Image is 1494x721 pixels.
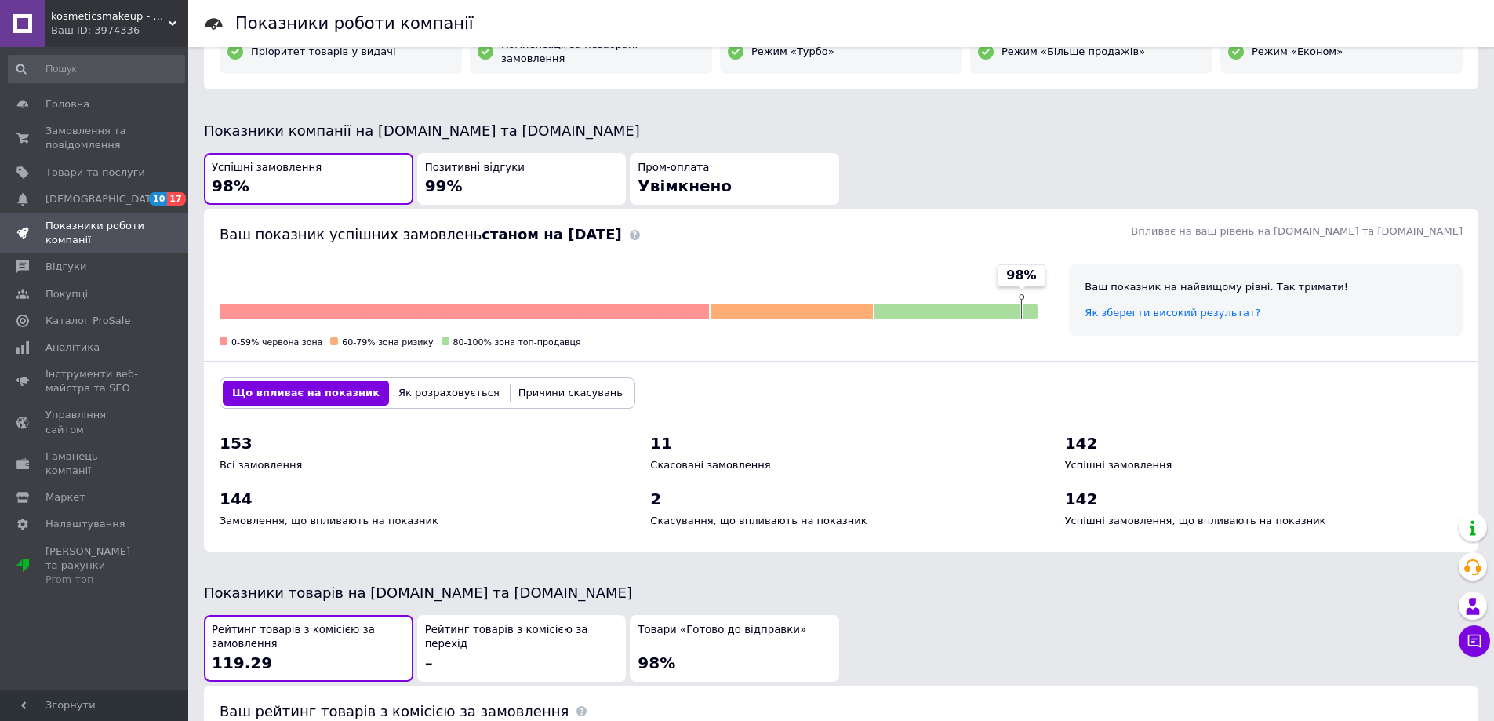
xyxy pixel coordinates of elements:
span: – [425,654,433,672]
span: Показники товарів на [DOMAIN_NAME] та [DOMAIN_NAME] [204,584,632,601]
span: kosmeticsmakeup - оригінальні засоби за приємними цінами [51,9,169,24]
span: Успішні замовлення [1065,459,1172,471]
span: Інструменти веб-майстра та SEO [45,367,145,395]
span: Успішні замовлення, що впливають на показник [1065,515,1326,526]
b: станом на [DATE] [482,226,621,242]
button: Пром-оплатаУвімкнено [630,153,839,206]
span: 142 [1065,490,1098,508]
span: 98% [638,654,675,672]
span: Скасування, що впливають на показник [650,515,867,526]
a: Як зберегти високий результат? [1085,307,1260,319]
span: 80-100% зона топ-продавця [453,337,581,348]
span: [DEMOGRAPHIC_DATA] [45,192,162,206]
span: Увімкнено [638,177,732,195]
span: Головна [45,97,89,111]
span: Рейтинг товарів з комісією за замовлення [212,623,405,652]
span: Скасовані замовлення [650,459,770,471]
button: Товари «Готово до відправки»98% [630,615,839,682]
span: Товари «Готово до відправки» [638,623,806,638]
span: Показники компанії на [DOMAIN_NAME] та [DOMAIN_NAME] [204,122,640,139]
span: 10 [149,192,167,206]
button: Рейтинг товарів з комісією за перехід– [417,615,627,682]
span: Аналітика [45,340,100,355]
span: Режим «Більше продажів» [1001,45,1145,59]
span: Пром-оплата [638,161,709,176]
span: 153 [220,434,253,453]
span: 119.29 [212,654,272,672]
span: Показники роботи компанії [45,219,145,247]
span: Режим «Економ» [1252,45,1343,59]
button: Причини скасувань [509,381,632,406]
span: Гаманець компанії [45,450,145,478]
span: Каталог ProSale [45,314,130,328]
button: Що впливає на показник [223,381,389,406]
span: Ваш показник успішних замовлень [220,226,622,242]
span: Успішні замовлення [212,161,322,176]
button: Рейтинг товарів з комісією за замовлення119.29 [204,615,413,682]
div: Ваш ID: 3974336 [51,24,188,38]
button: Чат з покупцем [1459,625,1490,657]
span: Рейтинг товарів з комісією за перехід [425,623,619,652]
span: Режим «Турбо» [751,45,834,59]
span: 17 [167,192,185,206]
span: 144 [220,490,253,508]
button: Успішні замовлення98% [204,153,413,206]
span: Всі замовлення [220,459,302,471]
span: [PERSON_NAME] та рахунки [45,544,145,588]
span: Пріоритет товарів у видачі [251,45,396,59]
span: Компенсації за незабрані замовлення [501,38,704,66]
h1: Показники роботи компанії [235,14,474,33]
span: Товари та послуги [45,166,145,180]
span: Замовлення, що впливають на показник [220,515,438,526]
div: Ваш показник на найвищому рівні. Так тримати! [1085,280,1447,294]
button: Як розраховується [389,381,509,406]
div: Prom топ [45,573,145,587]
span: Позитивні відгуки [425,161,525,176]
span: Покупці [45,287,88,301]
span: Управління сайтом [45,408,145,436]
span: Налаштування [45,517,125,531]
span: 99% [425,177,463,195]
span: 60-79% зона ризику [342,337,433,348]
input: Пошук [8,55,185,83]
span: Замовлення та повідомлення [45,124,145,152]
span: Впливає на ваш рівень на [DOMAIN_NAME] та [DOMAIN_NAME] [1131,225,1463,237]
span: 0-59% червона зона [231,337,322,348]
span: Маркет [45,490,85,504]
span: 98% [1006,267,1036,284]
button: Позитивні відгуки99% [417,153,627,206]
span: 98% [212,177,249,195]
span: Відгуки [45,260,86,274]
span: 142 [1065,434,1098,453]
span: Ваш рейтинг товарів з комісією за замовлення [220,703,569,719]
span: 11 [650,434,672,453]
span: 2 [650,490,661,508]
